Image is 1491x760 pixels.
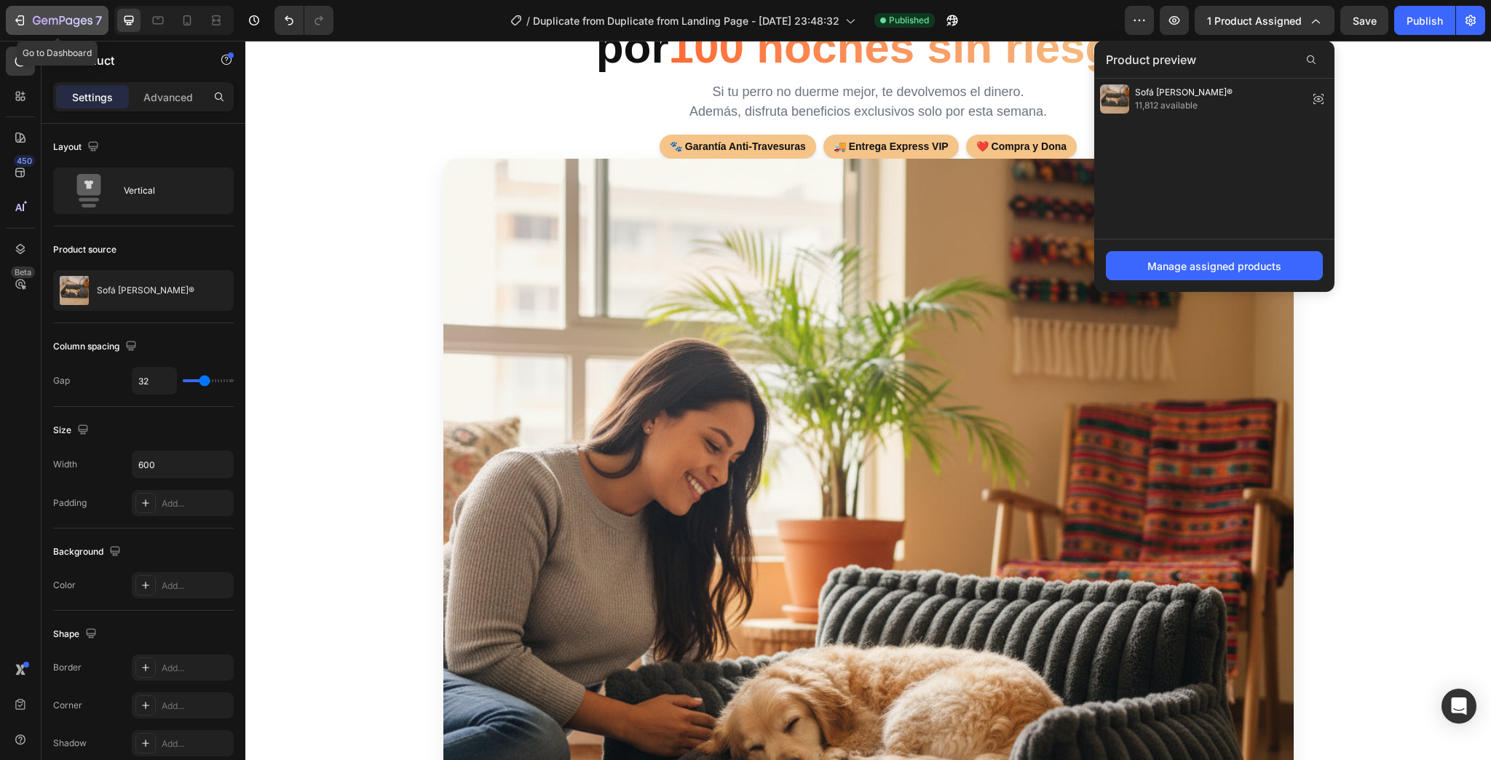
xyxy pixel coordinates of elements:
[6,6,108,35] button: 7
[53,496,87,510] div: Padding
[53,243,116,256] div: Product source
[162,737,230,751] div: Add...
[1195,6,1334,35] button: 1 product assigned
[95,12,102,29] p: 7
[274,6,333,35] div: Undo/Redo
[1135,86,1233,99] span: Sofá [PERSON_NAME]®
[368,41,878,81] p: Si tu perro no duerme mejor, te devolvemos el dinero. Además, disfruta beneficios exclusivos solo...
[53,421,92,440] div: Size
[53,661,82,674] div: Border
[1441,689,1476,724] div: Open Intercom Messenger
[526,13,530,28] span: /
[133,451,233,478] input: Auto
[533,13,839,28] span: Duplicate from Duplicate from Landing Page - [DATE] 23:48:32
[72,90,113,105] p: Settings
[1106,51,1196,68] span: Product preview
[124,174,213,207] div: Vertical
[1207,13,1302,28] span: 1 product assigned
[1106,251,1323,280] button: Manage assigned products
[71,52,194,69] p: Product
[1147,258,1281,274] div: Manage assigned products
[53,138,102,157] div: Layout
[53,542,124,562] div: Background
[1340,6,1388,35] button: Save
[53,374,70,387] div: Gap
[1394,6,1455,35] button: Publish
[162,662,230,675] div: Add...
[53,337,140,357] div: Column spacing
[53,579,76,592] div: Color
[60,276,89,305] img: product feature img
[578,94,713,118] span: 🚚 Entrega Express VIP
[143,90,193,105] p: Advanced
[162,700,230,713] div: Add...
[1407,13,1443,28] div: Publish
[245,41,1491,760] iframe: Design area
[1353,15,1377,27] span: Save
[53,737,87,750] div: Shadow
[414,94,571,118] span: 🐾 Garantía Anti-Travesuras
[53,625,100,644] div: Shape
[721,94,831,118] span: ❤️ Compra y Dona
[162,579,230,593] div: Add...
[97,285,194,296] p: Sofá [PERSON_NAME]®
[162,497,230,510] div: Add...
[53,458,77,471] div: Width
[1135,99,1233,112] span: 11,812 available
[133,368,176,394] input: Auto
[14,155,35,167] div: 450
[11,266,35,278] div: Beta
[889,14,929,27] span: Published
[53,699,82,712] div: Corner
[1100,84,1129,114] img: preview-img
